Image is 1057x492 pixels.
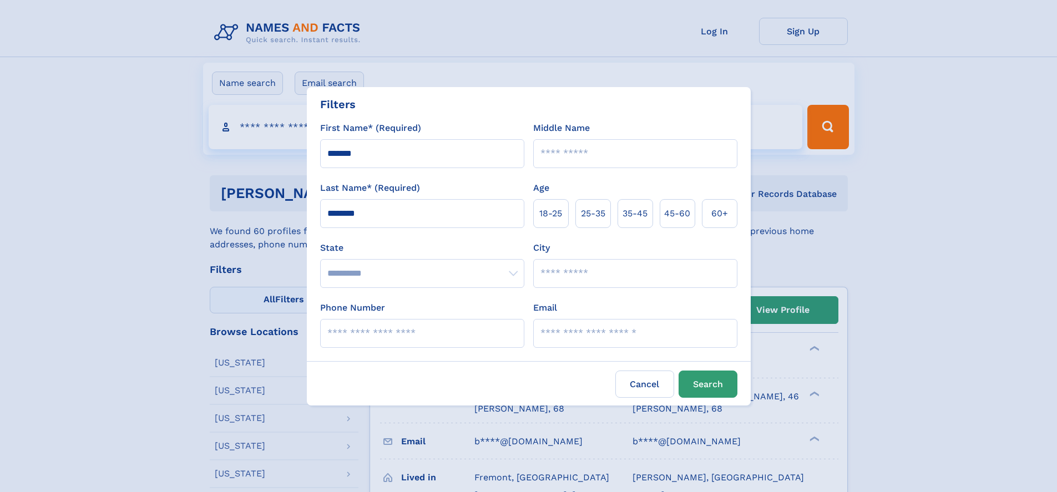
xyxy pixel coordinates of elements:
[320,301,385,315] label: Phone Number
[533,241,550,255] label: City
[533,301,557,315] label: Email
[320,241,524,255] label: State
[539,207,562,220] span: 18‑25
[320,96,356,113] div: Filters
[581,207,605,220] span: 25‑35
[320,121,421,135] label: First Name* (Required)
[711,207,728,220] span: 60+
[623,207,648,220] span: 35‑45
[533,181,549,195] label: Age
[615,371,674,398] label: Cancel
[320,181,420,195] label: Last Name* (Required)
[679,371,737,398] button: Search
[533,121,590,135] label: Middle Name
[664,207,690,220] span: 45‑60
